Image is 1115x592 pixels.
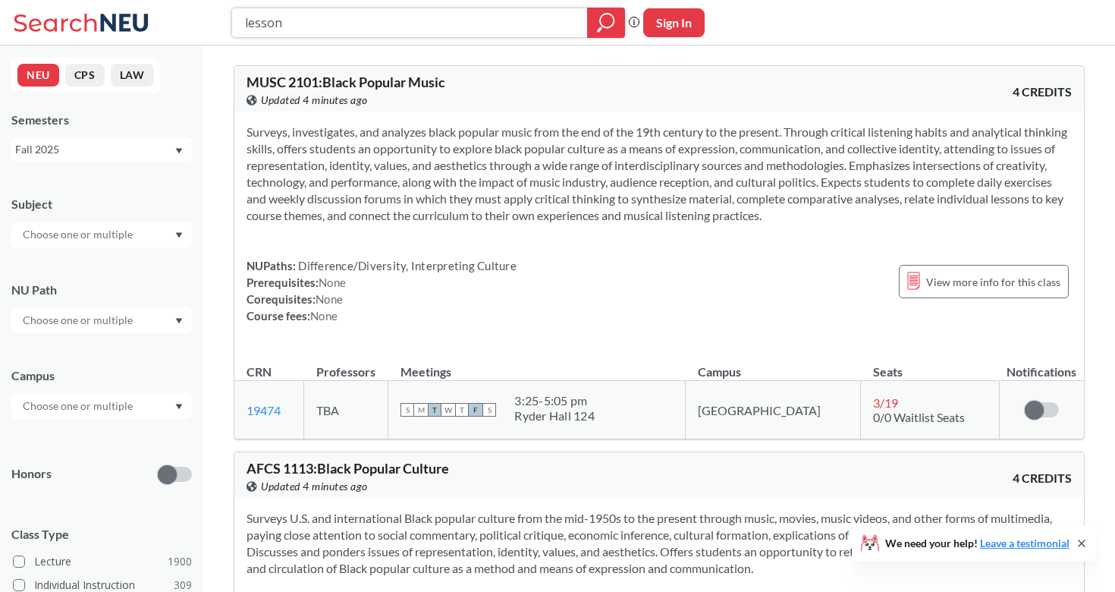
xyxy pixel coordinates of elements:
svg: Dropdown arrow [175,148,183,154]
input: Choose one or multiple [15,397,143,415]
div: Dropdown arrow [11,222,192,247]
span: We need your help! [885,538,1069,549]
div: CRN [247,364,272,380]
label: Lecture [13,552,192,572]
span: M [414,403,428,417]
div: Campus [11,367,192,384]
svg: Dropdown arrow [175,232,183,238]
div: Fall 2025 [15,141,174,158]
a: 19474 [247,403,281,417]
span: Difference/Diversity, Interpreting Culture [296,259,517,272]
span: Updated 4 minutes ago [261,478,368,495]
button: LAW [111,64,154,87]
svg: Dropdown arrow [175,404,183,410]
th: Campus [686,348,861,381]
span: 0/0 Waitlist Seats [873,410,965,424]
span: View more info for this class [926,272,1060,291]
div: Dropdown arrow [11,393,192,419]
span: 3 / 19 [873,395,898,410]
span: Updated 4 minutes ago [261,92,368,109]
span: 4 CREDITS [1013,83,1072,100]
div: magnifying glass [587,8,625,38]
p: Honors [11,465,52,483]
span: W [441,403,455,417]
span: AFCS 1113 : Black Popular Culture [247,460,449,477]
td: [GEOGRAPHIC_DATA] [686,381,861,439]
div: Subject [11,196,192,213]
span: F [469,403,482,417]
th: Notifications [999,348,1084,381]
div: NUPaths: Prerequisites: Corequisites: Course fees: [247,257,517,324]
div: Semesters [11,112,192,128]
span: Class Type [11,526,192,543]
td: TBA [304,381,388,439]
div: Ryder Hall 124 [514,408,595,424]
a: Leave a testimonial [980,537,1069,549]
section: Surveys U.S. and international Black popular culture from the mid-1950s to the present through mu... [247,510,1072,577]
span: S [400,403,414,417]
th: Meetings [388,348,686,381]
span: MUSC 2101 : Black Popular Music [247,74,445,90]
span: None [316,292,343,306]
div: Fall 2025Dropdown arrow [11,137,192,162]
span: None [310,309,338,323]
span: S [482,403,496,417]
span: 1900 [168,553,192,570]
th: Seats [861,348,999,381]
svg: magnifying glass [597,12,615,33]
span: T [455,403,469,417]
button: Sign In [643,8,705,37]
button: CPS [65,64,105,87]
div: NU Path [11,282,192,298]
div: Dropdown arrow [11,307,192,333]
input: Choose one or multiple [15,311,143,329]
svg: Dropdown arrow [175,318,183,324]
span: 4 CREDITS [1013,470,1072,487]
span: T [428,403,441,417]
input: Class, professor, course number, "phrase" [243,10,576,36]
button: NEU [17,64,59,87]
input: Choose one or multiple [15,225,143,244]
div: 3:25 - 5:05 pm [514,393,595,408]
th: Professors [304,348,388,381]
section: Surveys, investigates, and analyzes black popular music from the end of the 19th century to the p... [247,124,1072,224]
span: None [319,276,346,289]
